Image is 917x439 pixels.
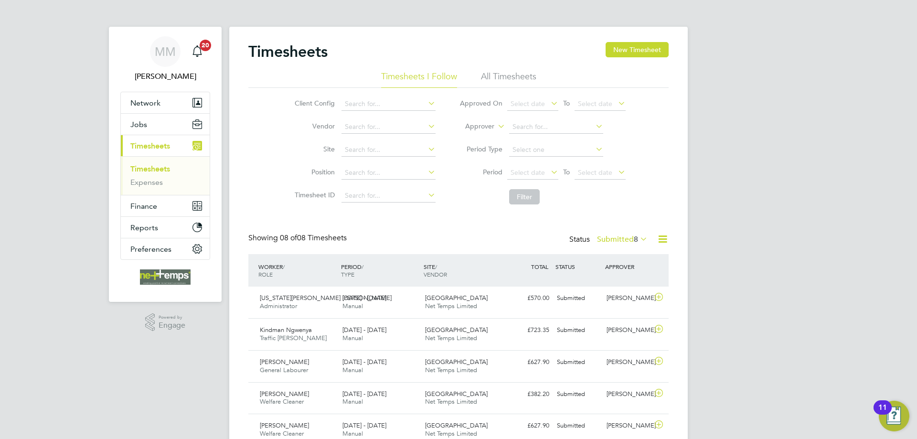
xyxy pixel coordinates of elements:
[578,99,612,108] span: Select date
[292,122,335,130] label: Vendor
[459,168,502,176] label: Period
[342,326,386,334] span: [DATE] - [DATE]
[560,97,573,109] span: To
[341,120,436,134] input: Search for...
[342,397,363,406] span: Manual
[553,258,603,275] div: STATUS
[878,407,887,420] div: 11
[425,326,488,334] span: [GEOGRAPHIC_DATA]
[121,114,210,135] button: Jobs
[260,294,392,302] span: [US_STATE][PERSON_NAME] [PERSON_NAME]
[341,166,436,180] input: Search for...
[140,269,191,285] img: net-temps-logo-retina.png
[503,354,553,370] div: £627.90
[634,235,638,244] span: 8
[130,178,163,187] a: Expenses
[121,92,210,113] button: Network
[503,322,553,338] div: £723.35
[280,233,297,243] span: 08 of
[342,421,386,429] span: [DATE] - [DATE]
[120,36,210,82] a: MM[PERSON_NAME]
[424,270,447,278] span: VENDOR
[260,429,304,438] span: Welfare Cleaner
[879,401,909,431] button: Open Resource Center, 11 new notifications
[569,233,650,246] div: Status
[342,294,386,302] span: [DATE] - [DATE]
[553,354,603,370] div: Submitted
[421,258,504,283] div: SITE
[120,269,210,285] a: Go to home page
[597,235,648,244] label: Submitted
[425,390,488,398] span: [GEOGRAPHIC_DATA]
[145,313,186,332] a: Powered byEngage
[553,418,603,434] div: Submitted
[292,145,335,153] label: Site
[258,270,273,278] span: ROLE
[130,164,170,173] a: Timesheets
[248,42,328,61] h2: Timesheets
[578,168,612,177] span: Select date
[130,98,160,107] span: Network
[553,290,603,306] div: Submitted
[553,386,603,402] div: Submitted
[121,135,210,156] button: Timesheets
[341,143,436,157] input: Search for...
[381,71,457,88] li: Timesheets I Follow
[339,258,421,283] div: PERIOD
[260,334,327,342] span: Traffic [PERSON_NAME]
[603,258,652,275] div: APPROVER
[130,202,157,211] span: Finance
[283,263,285,270] span: /
[130,141,170,150] span: Timesheets
[341,270,354,278] span: TYPE
[425,358,488,366] span: [GEOGRAPHIC_DATA]
[155,45,176,58] span: MM
[503,290,553,306] div: £570.00
[603,354,652,370] div: [PERSON_NAME]
[159,321,185,330] span: Engage
[292,191,335,199] label: Timesheet ID
[248,233,349,243] div: Showing
[341,97,436,111] input: Search for...
[425,429,477,438] span: Net Temps Limited
[130,245,171,254] span: Preferences
[121,238,210,259] button: Preferences
[425,334,477,342] span: Net Temps Limited
[159,313,185,321] span: Powered by
[603,386,652,402] div: [PERSON_NAME]
[292,168,335,176] label: Position
[560,166,573,178] span: To
[280,233,347,243] span: 08 Timesheets
[362,263,363,270] span: /
[256,258,339,283] div: WORKER
[503,418,553,434] div: £627.90
[188,36,207,67] a: 20
[260,366,308,374] span: General Labourer
[435,263,437,270] span: /
[341,189,436,203] input: Search for...
[509,143,603,157] input: Select one
[603,418,652,434] div: [PERSON_NAME]
[553,322,603,338] div: Submitted
[603,290,652,306] div: [PERSON_NAME]
[342,334,363,342] span: Manual
[451,122,494,131] label: Approver
[120,71,210,82] span: Mia Mellors
[292,99,335,107] label: Client Config
[200,40,211,51] span: 20
[342,302,363,310] span: Manual
[606,42,669,57] button: New Timesheet
[260,390,309,398] span: [PERSON_NAME]
[260,302,297,310] span: Administrator
[531,263,548,270] span: TOTAL
[109,27,222,302] nav: Main navigation
[121,217,210,238] button: Reports
[425,294,488,302] span: [GEOGRAPHIC_DATA]
[425,302,477,310] span: Net Temps Limited
[425,421,488,429] span: [GEOGRAPHIC_DATA]
[511,99,545,108] span: Select date
[342,429,363,438] span: Manual
[425,366,477,374] span: Net Temps Limited
[342,366,363,374] span: Manual
[260,358,309,366] span: [PERSON_NAME]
